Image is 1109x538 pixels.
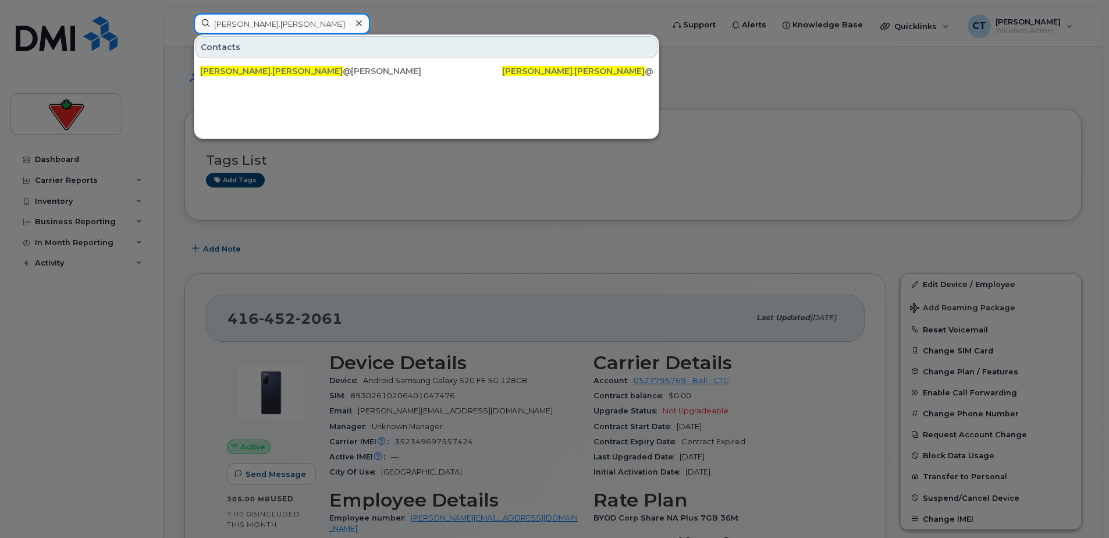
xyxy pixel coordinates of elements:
span: [PERSON_NAME].[PERSON_NAME] [200,66,343,76]
span: [PERSON_NAME].[PERSON_NAME] [502,66,645,76]
a: [PERSON_NAME].[PERSON_NAME]@[DOMAIN_NAME][PERSON_NAME][PERSON_NAME].[PERSON_NAME]@[DOMAIN_NAME] [196,61,657,82]
div: Contacts [196,36,657,58]
div: @[DOMAIN_NAME] [502,65,653,77]
div: @[DOMAIN_NAME] [200,65,351,77]
div: [PERSON_NAME] [351,65,502,77]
